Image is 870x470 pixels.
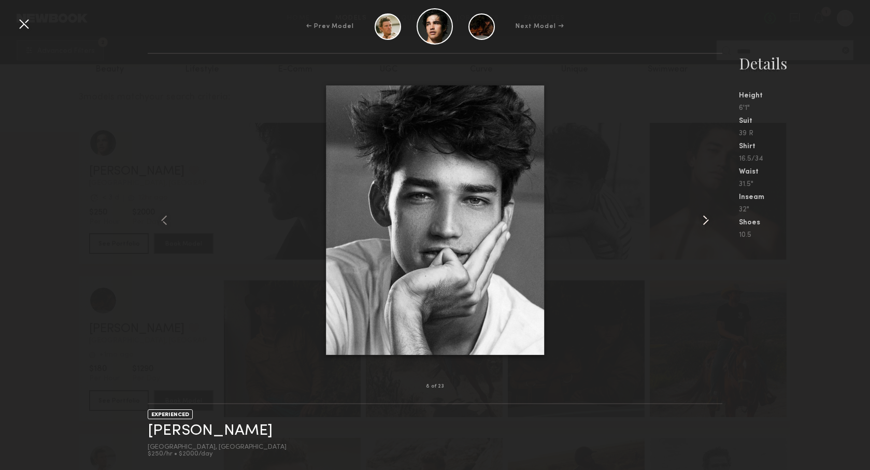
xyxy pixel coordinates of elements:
[739,53,870,74] div: Details
[148,409,193,419] div: EXPERIENCED
[739,143,870,150] div: Shirt
[739,194,870,201] div: Inseam
[739,92,870,99] div: Height
[739,181,870,188] div: 31.5"
[306,22,354,31] div: ← Prev Model
[739,105,870,112] div: 6'1"
[739,130,870,137] div: 39 R
[516,22,564,31] div: Next Model →
[148,451,287,458] div: $250/hr • $2000/day
[148,444,287,451] div: [GEOGRAPHIC_DATA], [GEOGRAPHIC_DATA]
[739,155,870,163] div: 16.5/34
[739,232,870,239] div: 10.5
[426,384,444,389] div: 8 of 23
[739,168,870,176] div: Waist
[148,423,273,439] a: [PERSON_NAME]
[739,206,870,213] div: 32"
[739,118,870,125] div: Suit
[739,219,870,226] div: Shoes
